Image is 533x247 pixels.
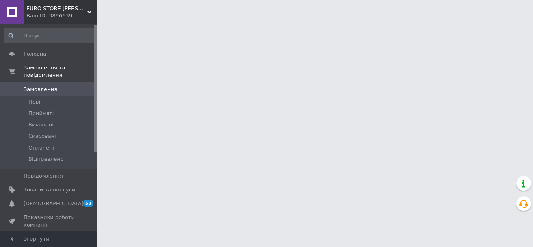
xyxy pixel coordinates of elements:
[83,200,93,207] span: 53
[24,172,63,180] span: Повідомлення
[28,98,40,106] span: Нові
[28,156,64,163] span: Відправлено
[28,121,54,128] span: Виконані
[24,214,75,228] span: Показники роботи компанії
[28,144,54,152] span: Оплачені
[24,200,84,207] span: [DEMOGRAPHIC_DATA]
[26,5,87,12] span: EURO STORE GILLETTE ORIGINAL
[28,110,54,117] span: Прийняті
[24,186,75,193] span: Товари та послуги
[4,28,96,43] input: Пошук
[24,64,97,79] span: Замовлення та повідомлення
[28,132,56,140] span: Скасовані
[26,12,97,19] div: Ваш ID: 3896639
[24,50,46,58] span: Головна
[24,86,57,93] span: Замовлення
